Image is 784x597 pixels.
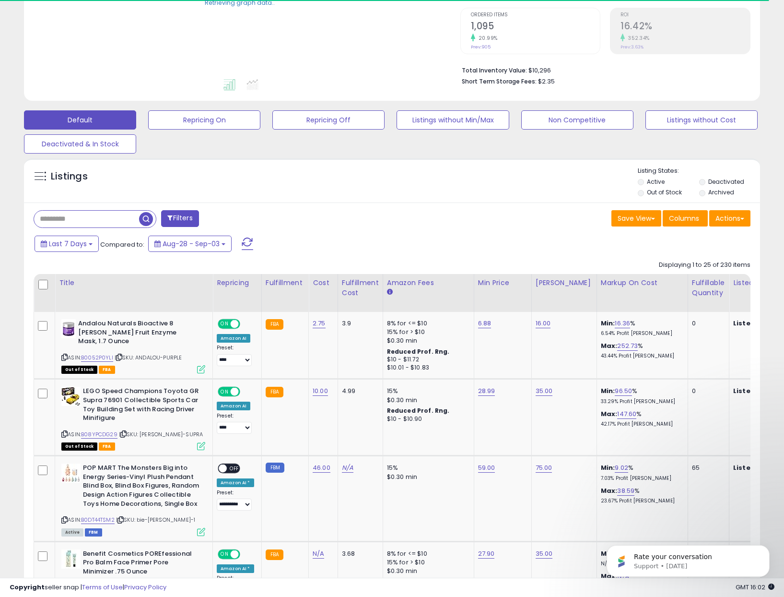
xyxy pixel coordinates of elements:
h2: 1,095 [471,21,600,34]
span: ON [219,320,231,328]
div: seller snap | | [10,583,166,592]
span: FBA [99,366,115,374]
p: 43.44% Profit [PERSON_NAME] [601,353,680,359]
b: Listed Price: [733,319,777,328]
div: Cost [313,278,334,288]
span: | SKU: [PERSON_NAME]-SUPRA [119,430,203,438]
img: 31idZiHOPGL._SL40_.jpg [61,319,76,338]
div: 15% for > $10 [387,558,467,567]
div: Amazon Fees [387,278,470,288]
a: 16.00 [536,319,551,328]
div: % [601,387,680,405]
div: % [601,319,680,337]
div: 15% for > $10 [387,328,467,336]
p: 42.17% Profit [PERSON_NAME] [601,421,680,428]
iframe: Intercom notifications message [592,525,784,592]
a: 147.60 [617,409,636,419]
small: Prev: 905 [471,44,491,50]
a: Terms of Use [82,583,123,592]
a: B0052P0YLI [81,354,113,362]
span: All listings that are currently out of stock and unavailable for purchase on Amazon [61,442,97,451]
span: OFF [239,550,254,558]
div: ASIN: [61,464,205,535]
div: $10 - $11.72 [387,356,467,364]
div: 8% for <= $10 [387,319,467,328]
button: Columns [663,210,708,227]
div: Preset: [217,413,254,434]
span: Ordered Items [471,12,600,18]
label: Deactivated [708,178,744,186]
b: Reduced Prof. Rng. [387,347,450,356]
b: Max: [601,341,618,350]
b: Benefit Cosmetics POREfessional Pro Balm Face Primer Pore Minimizer .75 Ounce [83,549,199,579]
div: 3.68 [342,549,375,558]
button: Non Competitive [521,110,633,130]
span: OFF [239,388,254,396]
div: ASIN: [61,387,205,449]
button: Repricing On [148,110,260,130]
label: Archived [708,188,734,196]
span: | SKU: bie-[PERSON_NAME]-1 [116,516,195,524]
span: All listings that are currently out of stock and unavailable for purchase on Amazon [61,366,97,374]
span: All listings currently available for purchase on Amazon [61,528,83,537]
a: 35.00 [536,549,553,559]
button: Aug-28 - Sep-03 [148,236,232,252]
span: Aug-28 - Sep-03 [163,239,220,249]
span: Compared to: [100,240,144,249]
small: FBM [266,463,284,473]
b: Listed Price: [733,386,777,395]
div: % [601,410,680,428]
a: 252.73 [617,341,638,351]
div: % [601,487,680,504]
div: $0.30 min [387,336,467,345]
a: 59.00 [478,463,495,473]
a: 2.75 [313,319,326,328]
div: % [601,464,680,481]
small: 20.99% [475,35,498,42]
small: FBA [266,387,283,397]
a: 28.99 [478,386,495,396]
th: The percentage added to the cost of goods (COGS) that forms the calculator for Min & Max prices. [597,274,688,312]
div: Amazon AI [217,402,250,410]
b: POP MART The Monsters Big into Energy Series-Vinyl Plush Pendant Blind Box, Blind Box Figures, Ra... [83,464,199,511]
b: Min: [601,319,615,328]
p: 23.67% Profit [PERSON_NAME] [601,498,680,504]
a: 6.88 [478,319,491,328]
div: 0 [692,387,722,395]
label: Out of Stock [647,188,682,196]
span: | SKU: ANDALOU-PURPLE [115,354,182,361]
small: FBA [266,549,283,560]
small: Amazon Fees. [387,288,393,297]
button: Default [24,110,136,130]
div: Displaying 1 to 25 of 230 items [659,261,750,270]
b: LEGO Speed Champions Toyota GR Supra 76901 Collectible Sports Car Toy Building Set with Racing Dr... [83,387,199,425]
div: $0.30 min [387,473,467,481]
a: 75.00 [536,463,552,473]
div: Markup on Cost [601,278,684,288]
div: Fulfillable Quantity [692,278,725,298]
div: Amazon AI * [217,478,254,487]
a: N/A [313,549,324,559]
div: 8% for <= $10 [387,549,467,558]
button: Filters [161,210,199,227]
img: 41R6sSnQaPL._SL40_.jpg [61,549,81,569]
div: $0.30 min [387,396,467,405]
span: Last 7 Days [49,239,87,249]
a: 16.36 [615,319,630,328]
div: Title [59,278,209,288]
strong: Copyright [10,583,45,592]
div: Repricing [217,278,257,288]
a: 9.02 [615,463,628,473]
b: Min: [601,463,615,472]
a: 96.50 [615,386,632,396]
label: Active [647,178,665,186]
div: $10.01 - $10.83 [387,364,467,372]
p: Listing States: [638,167,760,176]
div: $0.30 min [387,567,467,575]
div: Fulfillment [266,278,304,288]
img: 51TjS5edM3L._SL40_.jpg [61,387,81,406]
div: 3.9 [342,319,375,328]
a: 38.59 [617,486,634,496]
